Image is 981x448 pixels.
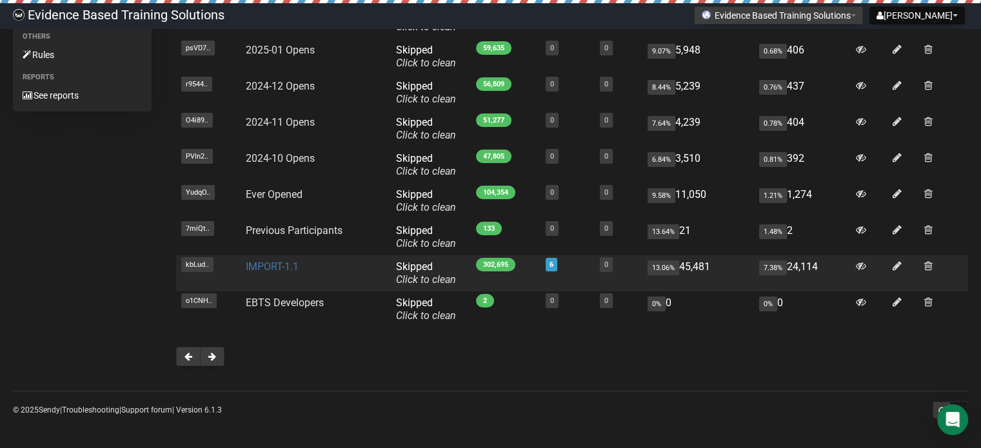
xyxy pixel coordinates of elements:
span: 104,354 [476,186,515,199]
a: Sendy [39,405,60,414]
a: Ever Opened [246,188,302,200]
span: 0.78% [759,116,787,131]
span: Skipped [396,116,456,141]
span: O4i89.. [181,113,213,128]
span: YudqO.. [181,185,215,200]
span: 13.06% [648,260,679,275]
td: 392 [754,147,851,183]
a: Click to clean [396,93,456,105]
a: Previous Participants [246,224,342,237]
a: Click to clean [396,165,456,177]
td: 406 [754,39,851,75]
td: 1,274 [754,183,851,219]
span: Skipped [396,80,456,105]
a: 0 [550,297,554,305]
a: 0 [550,116,554,124]
div: Open Intercom Messenger [937,404,968,435]
span: 0.76% [759,80,787,95]
a: Click to clean [396,129,456,141]
span: 133 [476,222,502,235]
span: 7miQt.. [181,221,214,236]
a: IMPORT-1.1 [246,260,299,273]
a: 0 [550,224,554,233]
li: Others [13,29,152,44]
button: [PERSON_NAME] [869,6,965,24]
span: r9544.. [181,77,212,92]
a: Click to clean [396,237,456,249]
td: 404 [754,111,851,147]
span: Skipped [396,152,456,177]
span: 1.48% [759,224,787,239]
a: 0 [604,116,608,124]
span: 302,695 [476,258,515,271]
span: Skipped [396,260,456,286]
a: EBTS Developers [246,297,324,309]
a: See reports [13,85,152,106]
button: Evidence Based Training Solutions [694,6,863,24]
a: Click to clean [396,273,456,286]
a: Click to clean [396,57,456,69]
td: 0 [754,291,851,327]
td: 2 [754,219,851,255]
span: psVD7.. [181,41,215,55]
span: 7.64% [648,116,675,131]
span: 1.21% [759,188,787,203]
span: 0.68% [759,44,787,59]
span: 9.07% [648,44,675,59]
img: favicons [701,10,711,20]
td: 4,239 [642,111,754,147]
img: 6a635aadd5b086599a41eda90e0773ac [13,9,25,21]
td: 5,239 [642,75,754,111]
a: 0 [604,188,608,197]
td: 11,050 [642,183,754,219]
a: Rules [13,44,152,65]
span: Skipped [396,44,456,69]
a: 0 [604,44,608,52]
a: 2024-10 Opens [246,152,315,164]
span: 0.81% [759,152,787,167]
p: © 2025 | | | Version 6.1.3 [13,403,222,417]
span: 9.58% [648,188,675,203]
span: 7.38% [759,260,787,275]
span: 0% [648,297,666,311]
a: 0 [550,188,554,197]
a: 0 [604,224,608,233]
td: 24,114 [754,255,851,291]
a: Click to clean [396,309,456,322]
td: 21 [642,219,754,255]
span: Skipped [396,224,456,249]
span: 51,277 [476,113,511,127]
td: 3,510 [642,147,754,183]
span: 2 [476,294,494,307]
a: 0 [550,152,554,161]
span: 6.84% [648,152,675,167]
a: Support forum [121,405,172,414]
a: 2024-12 Opens [246,80,315,92]
td: 0 [642,291,754,327]
span: kbLud.. [181,257,213,272]
span: 59,635 [476,41,511,55]
span: Skipped [396,297,456,322]
td: 45,481 [642,255,754,291]
a: 0 [604,152,608,161]
li: Reports [13,70,152,85]
a: Click to clean [396,201,456,213]
a: 0 [604,297,608,305]
a: 0 [550,80,554,88]
span: o1CNH.. [181,293,217,308]
span: 8.44% [648,80,675,95]
span: PVIn2.. [181,149,213,164]
a: Troubleshooting [62,405,119,414]
span: 13.64% [648,224,679,239]
td: 437 [754,75,851,111]
a: 2024-11 Opens [246,116,315,128]
a: 0 [550,44,554,52]
span: 0% [759,297,777,311]
a: 0 [604,80,608,88]
span: 56,809 [476,77,511,91]
a: 2025-01 Opens [246,44,315,56]
td: 5,948 [642,39,754,75]
span: Skipped [396,188,456,213]
a: 6 [550,260,553,269]
a: 0 [604,260,608,269]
